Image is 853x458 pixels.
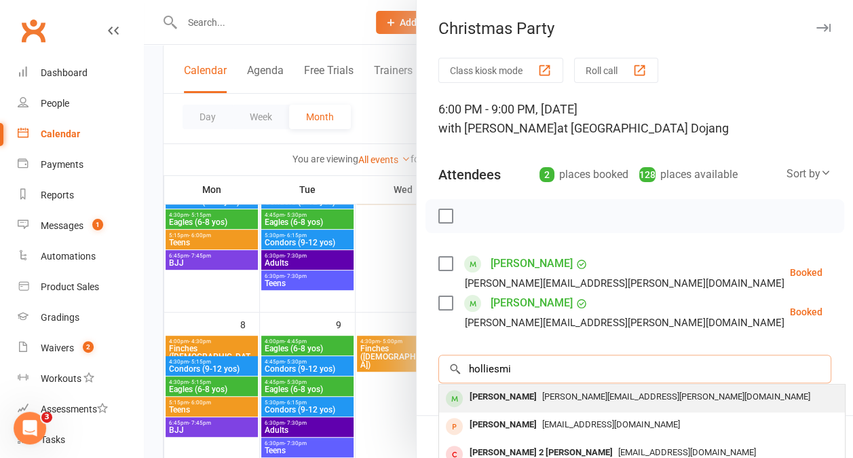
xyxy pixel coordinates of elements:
[417,19,853,38] div: Christmas Party
[41,98,69,109] div: People
[438,355,831,383] input: Search to add attendees
[41,220,83,231] div: Messages
[491,292,573,314] a: [PERSON_NAME]
[41,251,96,262] div: Automations
[18,58,143,88] a: Dashboard
[18,180,143,211] a: Reports
[18,272,143,302] a: Product Sales
[438,165,501,184] div: Attendees
[41,434,65,445] div: Tasks
[41,67,88,78] div: Dashboard
[539,167,554,182] div: 2
[41,159,83,170] div: Payments
[18,394,143,425] a: Assessments
[618,447,756,457] span: [EMAIL_ADDRESS][DOMAIN_NAME]
[446,418,463,435] div: prospect
[41,404,108,415] div: Assessments
[438,100,831,138] div: 6:00 PM - 9:00 PM, [DATE]
[41,373,81,384] div: Workouts
[18,149,143,180] a: Payments
[18,364,143,394] a: Workouts
[542,419,680,429] span: [EMAIL_ADDRESS][DOMAIN_NAME]
[639,165,738,184] div: places available
[18,88,143,119] a: People
[41,312,79,323] div: Gradings
[446,390,463,407] div: member
[83,341,94,353] span: 2
[18,425,143,455] a: Tasks
[18,333,143,364] a: Waivers 2
[465,275,784,292] div: [PERSON_NAME][EMAIL_ADDRESS][PERSON_NAME][DOMAIN_NAME]
[790,268,822,277] div: Booked
[18,302,143,333] a: Gradings
[464,387,542,407] div: [PERSON_NAME]
[18,241,143,272] a: Automations
[438,58,563,83] button: Class kiosk mode
[41,281,99,292] div: Product Sales
[41,412,52,423] span: 3
[16,14,50,48] a: Clubworx
[14,412,46,444] iframe: Intercom live chat
[639,167,656,182] div: 128
[542,391,810,402] span: [PERSON_NAME][EMAIL_ADDRESS][PERSON_NAME][DOMAIN_NAME]
[41,190,74,200] div: Reports
[786,165,831,183] div: Sort by
[574,58,658,83] button: Roll call
[464,415,542,435] div: [PERSON_NAME]
[41,342,74,353] div: Waivers
[92,219,103,230] span: 1
[41,128,80,139] div: Calendar
[465,314,784,332] div: [PERSON_NAME][EMAIL_ADDRESS][PERSON_NAME][DOMAIN_NAME]
[557,121,729,135] span: at [GEOGRAPHIC_DATA] Dojang
[491,253,573,275] a: [PERSON_NAME]
[539,165,628,184] div: places booked
[18,211,143,241] a: Messages 1
[790,307,822,317] div: Booked
[438,121,557,135] span: with [PERSON_NAME]
[18,119,143,149] a: Calendar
